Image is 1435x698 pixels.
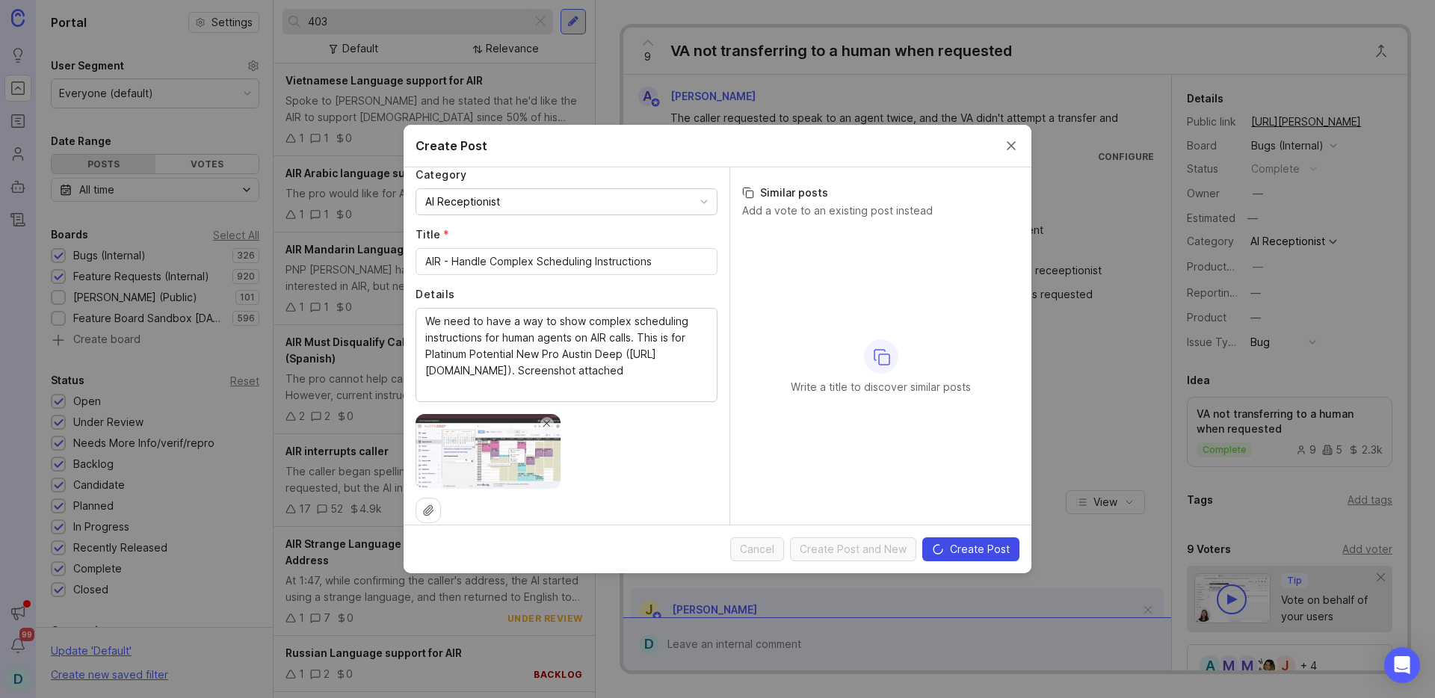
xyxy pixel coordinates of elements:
p: Write a title to discover similar posts [791,380,971,395]
textarea: We need to have a way to show complex scheduling instructions for human agents on AIR calls. This... [425,313,708,395]
div: Open Intercom Messenger [1384,647,1420,683]
span: Cancel [740,542,774,557]
input: Short, descriptive title [425,253,708,270]
h2: Create Post [416,137,487,155]
span: Create Post [950,542,1010,557]
label: Category [416,167,717,182]
button: Create Post [922,537,1019,561]
div: AI Receptionist [425,194,500,210]
button: Close create post modal [1003,138,1019,154]
img: https://canny-assets.io/images/b72f544c4e3ba6232e8ff462e8437fd1.png [416,414,561,489]
button: Cancel [730,537,784,561]
button: Create Post and New [790,537,916,561]
span: Create Post and New [800,542,907,557]
span: Title (required) [416,228,449,241]
h3: Similar posts [742,185,1019,200]
label: Details [416,287,717,302]
p: Add a vote to an existing post instead [742,203,1019,218]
